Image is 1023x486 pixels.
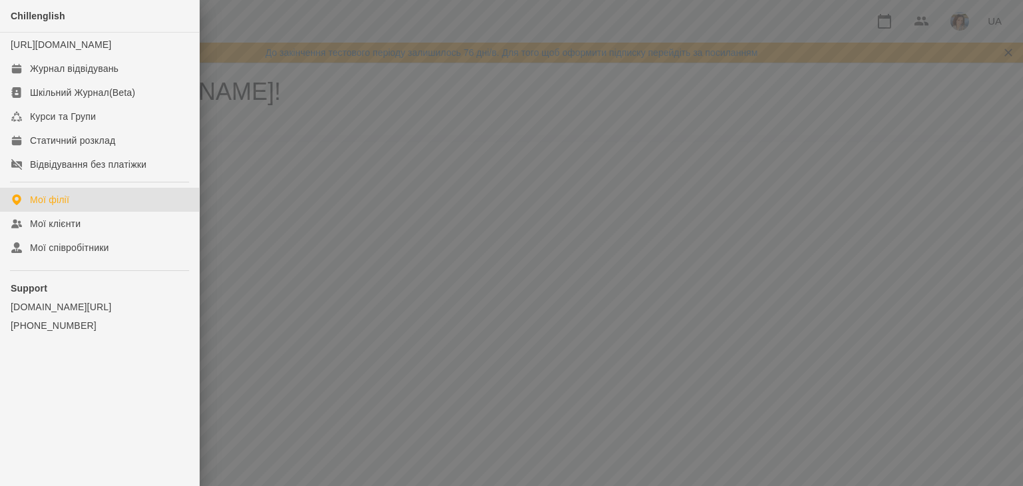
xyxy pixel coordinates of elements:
div: Мої клієнти [30,217,81,230]
a: [URL][DOMAIN_NAME] [11,39,111,50]
div: Мої філії [30,193,69,206]
div: Мої співробітники [30,241,109,254]
div: Шкільний Журнал(Beta) [30,86,135,99]
p: Support [11,282,188,295]
a: [DOMAIN_NAME][URL] [11,300,188,314]
div: Курси та Групи [30,110,96,123]
div: Відвідування без платіжки [30,158,147,171]
div: Журнал відвідувань [30,62,119,75]
span: Chillenglish [11,11,65,21]
div: Статичний розклад [30,134,115,147]
a: [PHONE_NUMBER] [11,319,188,332]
